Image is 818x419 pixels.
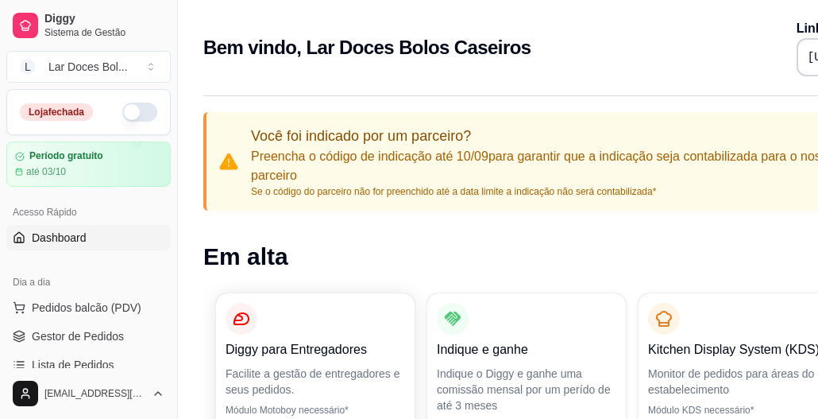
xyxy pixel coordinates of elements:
[6,51,171,83] button: Select a team
[20,59,36,75] span: L
[6,374,171,413] button: [EMAIL_ADDRESS][DOMAIN_NAME]
[44,387,145,400] span: [EMAIL_ADDRESS][DOMAIN_NAME]
[26,165,66,178] article: até 03/10
[6,352,171,378] a: Lista de Pedidos
[6,270,171,295] div: Dia a dia
[226,340,405,359] p: Diggy para Entregadores
[44,26,164,39] span: Sistema de Gestão
[44,12,164,26] span: Diggy
[437,340,616,359] p: Indique e ganhe
[6,295,171,320] button: Pedidos balcão (PDV)
[32,300,141,316] span: Pedidos balcão (PDV)
[226,404,405,417] p: Módulo Motoboy necessário*
[6,225,171,250] a: Dashboard
[226,366,405,398] p: Facilite a gestão de entregadores e seus pedidos.
[29,150,103,162] article: Período gratuito
[32,357,114,373] span: Lista de Pedidos
[48,59,128,75] div: Lar Doces Bol ...
[6,142,171,187] a: Período gratuitoaté 03/10
[122,103,157,122] button: Alterar Status
[203,35,531,60] h2: Bem vindo, Lar Doces Bolos Caseiros
[6,324,171,349] a: Gestor de Pedidos
[6,6,171,45] a: DiggySistema de Gestão
[32,230,87,246] span: Dashboard
[32,328,124,344] span: Gestor de Pedidos
[437,366,616,413] p: Indique o Diggy e ganhe uma comissão mensal por um perído de até 3 meses
[20,103,93,121] div: Loja fechada
[6,200,171,225] div: Acesso Rápido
